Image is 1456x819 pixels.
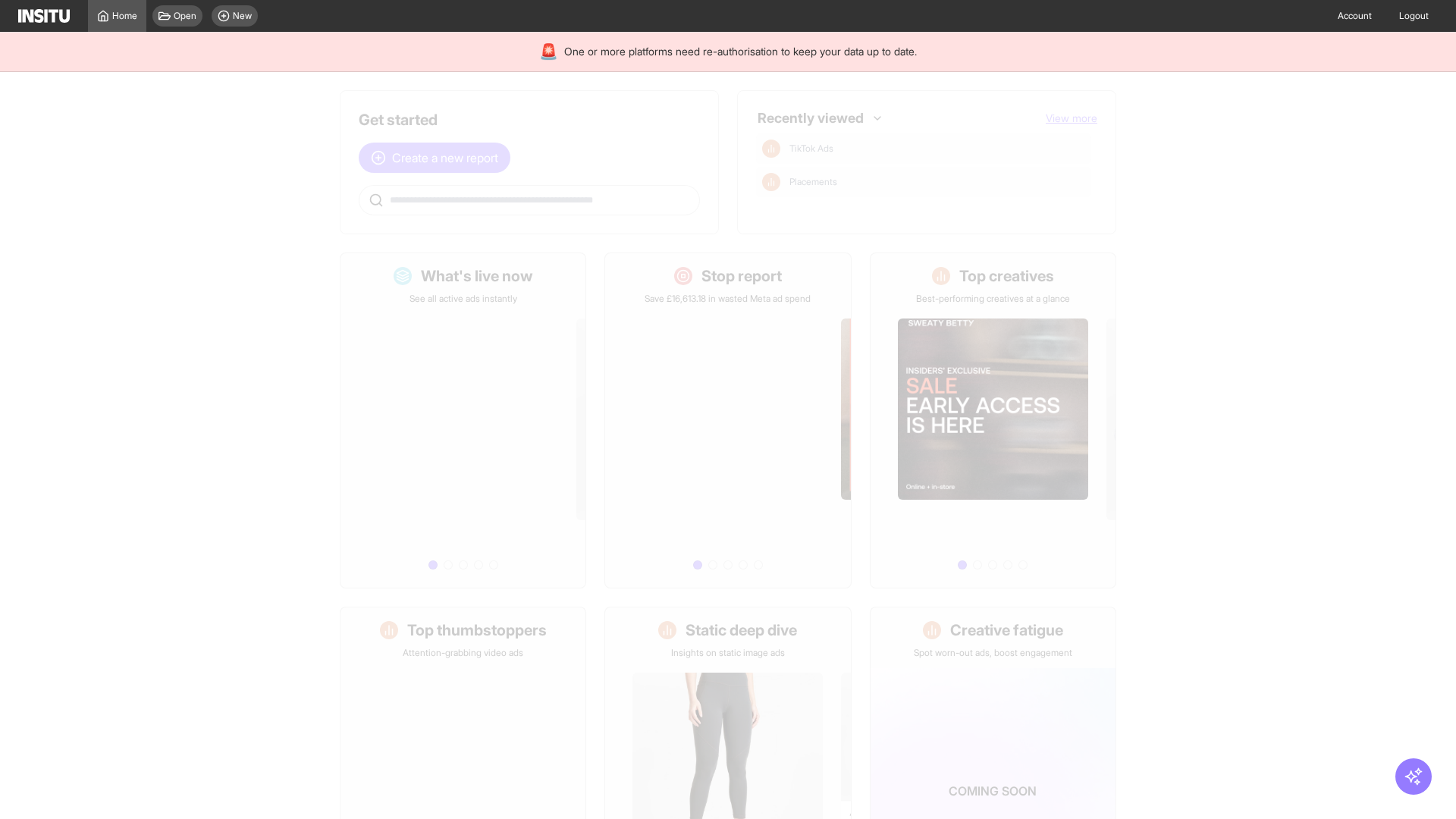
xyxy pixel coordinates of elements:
span: New [233,10,252,22]
span: Open [174,10,196,22]
span: One or more platforms need re-authorisation to keep your data up to date. [564,44,917,59]
img: Logo [18,9,70,23]
span: Home [112,10,137,22]
div: 🚨 [539,41,558,62]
